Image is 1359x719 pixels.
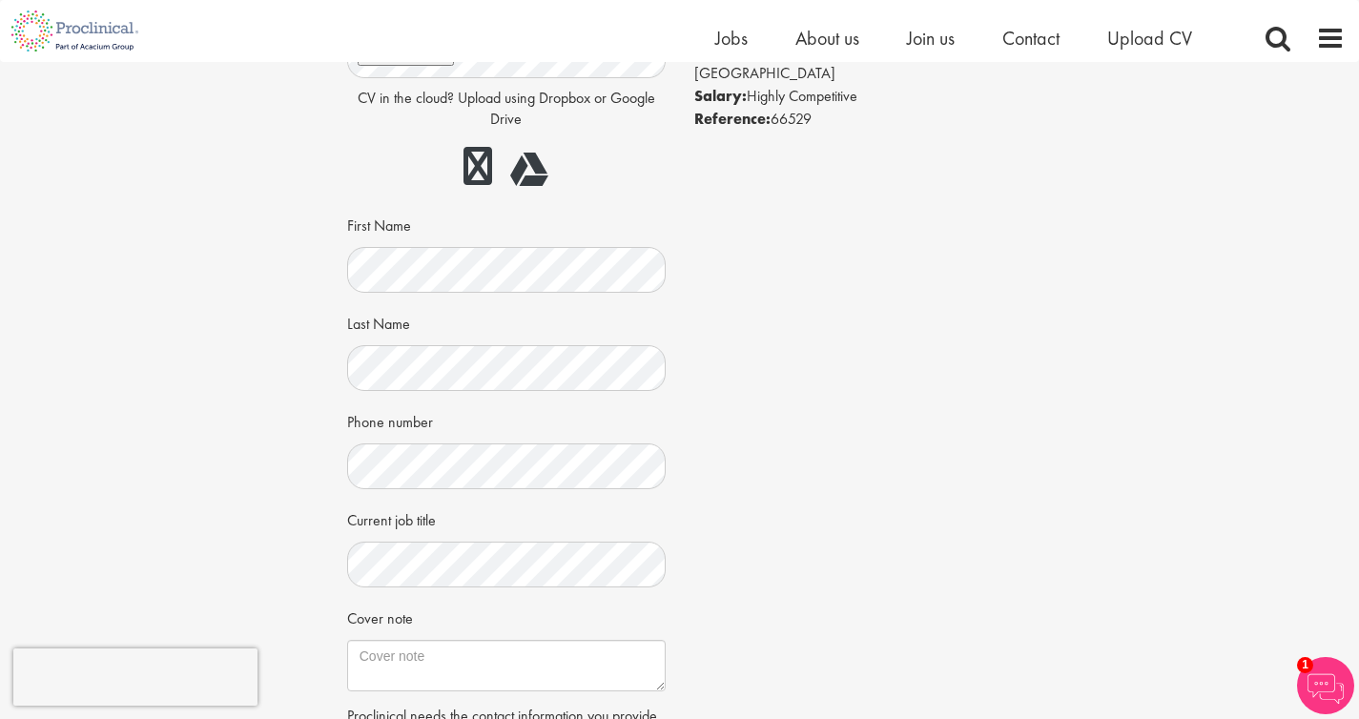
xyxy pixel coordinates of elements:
[347,209,411,237] label: First Name
[347,307,410,336] label: Last Name
[694,85,1013,108] li: Highly Competitive
[1297,657,1354,714] img: Chatbot
[907,26,955,51] a: Join us
[694,86,747,106] strong: Salary:
[1297,657,1313,673] span: 1
[347,405,433,434] label: Phone number
[347,88,666,132] p: CV in the cloud? Upload using Dropbox or Google Drive
[1002,26,1060,51] a: Contact
[1107,26,1192,51] a: Upload CV
[694,109,771,129] strong: Reference:
[715,26,748,51] a: Jobs
[13,648,257,706] iframe: reCAPTCHA
[694,108,1013,131] li: 66529
[795,26,859,51] a: About us
[347,503,436,532] label: Current job title
[347,602,413,630] label: Cover note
